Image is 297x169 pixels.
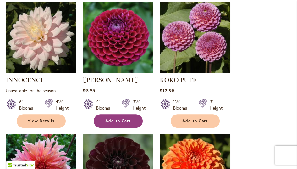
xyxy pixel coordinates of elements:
[210,99,223,111] div: 3' Height
[160,2,230,73] img: KOKO PUFF
[171,114,220,128] button: Add to Cart
[6,76,44,84] a: INNOCENCE
[96,99,114,111] div: 4" Blooms
[160,76,196,84] a: KOKO PUFF
[83,2,153,73] img: Ivanetti
[160,68,230,74] a: KOKO PUFF
[173,99,191,111] div: 1½" Blooms
[94,114,143,128] button: Add to Cart
[83,68,153,74] a: Ivanetti
[17,114,66,128] a: View Details
[160,87,175,93] span: $12.95
[105,118,131,124] span: Add to Cart
[83,87,95,93] span: $9.95
[6,2,76,73] img: INNOCENCE
[56,99,69,111] div: 4½' Height
[182,118,208,124] span: Add to Cart
[83,76,139,84] a: [PERSON_NAME]
[28,118,55,124] span: View Details
[6,68,76,74] a: INNOCENCE
[6,87,76,93] p: Unavailable for the season
[133,99,146,111] div: 3½' Height
[5,147,22,164] iframe: Launch Accessibility Center
[19,99,37,111] div: 6" Blooms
